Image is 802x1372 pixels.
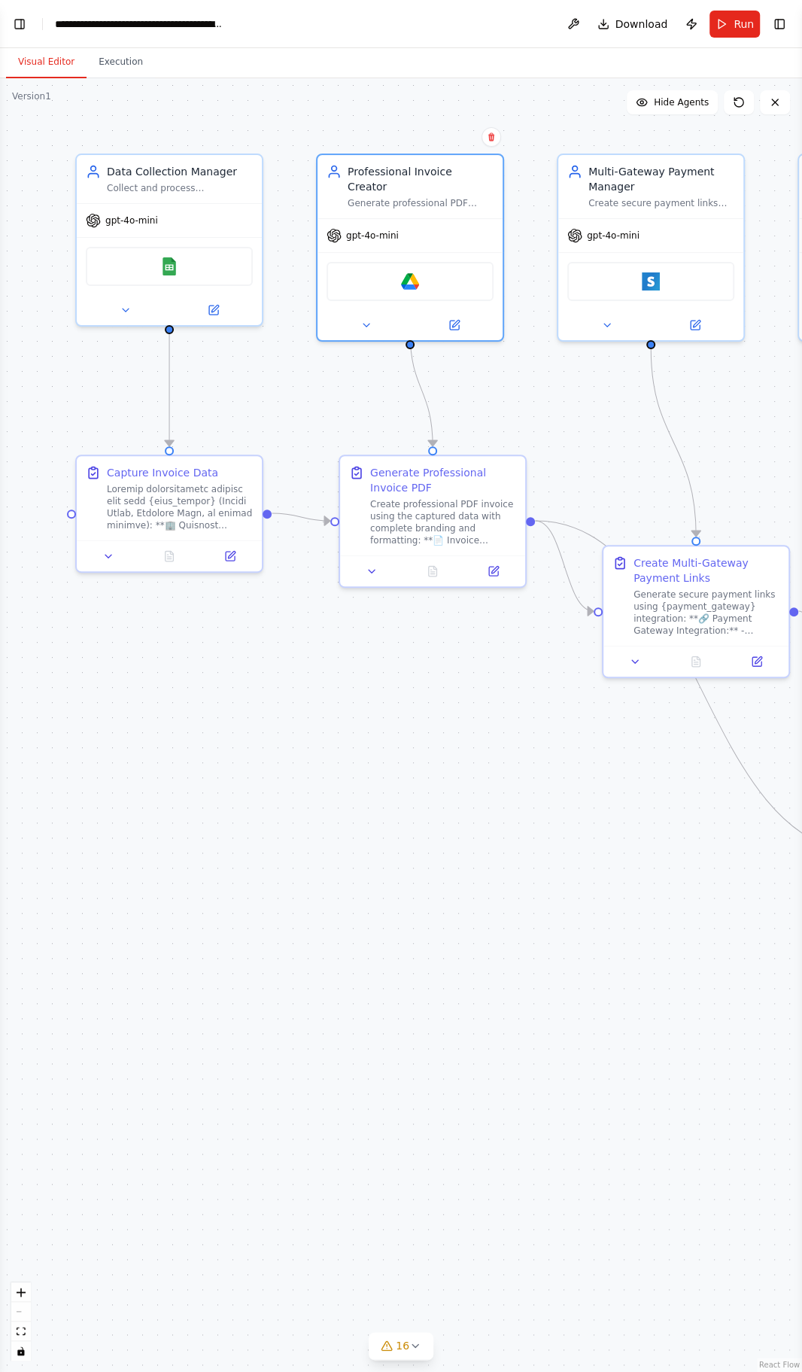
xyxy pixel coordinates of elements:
[401,562,465,580] button: No output available
[12,90,51,102] div: Version 1
[769,14,790,35] button: Show right sidebar
[105,214,158,227] span: gpt-4o-mini
[9,14,30,35] button: Show left sidebar
[346,230,399,242] span: gpt-4o-mini
[403,333,440,446] g: Edge from 9403e55b-ba7c-46ee-b852-ef89f7376985 to 129fb122-3dba-4b0a-b1f0-ad42f0699f41
[734,17,754,32] span: Run
[467,562,519,580] button: Open in side panel
[401,272,419,291] img: Google Drive
[55,17,224,32] nav: breadcrumb
[652,316,737,334] button: Open in side panel
[162,333,177,446] g: Edge from c1f9d18f-4a1e-4f0f-8f80-1b433d3ca517 to a739245a-765e-42d2-aeca-351794812a36
[602,545,790,678] div: Create Multi-Gateway Payment LinksGenerate secure payment links using {payment_gateway} integrati...
[272,506,330,528] g: Edge from a739245a-765e-42d2-aeca-351794812a36 to 129fb122-3dba-4b0a-b1f0-ad42f0699f41
[633,589,779,637] div: Generate secure payment links using {payment_gateway} integration: **🔗 Payment Gateway Integratio...
[204,547,256,565] button: Open in side panel
[643,348,703,537] g: Edge from f2b6d9d4-37d1-4748-bfa5-b7fb1f640b7b to fe59d22f-24cd-4330-863e-7bbfd0d83a50
[107,483,253,531] div: Loremip dolorsitametc adipisc elit sedd {eius_tempor} (Incidi Utlab, Etdolore Magn, al enimad min...
[87,47,155,78] button: Execution
[587,230,639,242] span: gpt-4o-mini
[759,1361,800,1369] a: React Flow attribution
[482,127,501,147] button: Delete node
[709,11,760,38] button: Run
[75,154,263,327] div: Data Collection ManagerCollect and process comprehensive invoice data from {form_source} includin...
[731,653,782,671] button: Open in side panel
[339,455,527,588] div: Generate Professional Invoice PDFCreate professional PDF invoice using the captured data with com...
[588,164,734,194] div: Multi-Gateway Payment Manager
[75,455,263,573] div: Capture Invoice DataLoremip dolorsitametc adipisc elit sedd {eius_tempor} (Incidi Utlab, Etdolore...
[370,465,516,495] div: Generate Professional Invoice PDF
[11,1282,31,1302] button: zoom in
[11,1322,31,1341] button: fit view
[615,17,668,32] span: Download
[107,182,253,194] div: Collect and process comprehensive invoice data from {form_source} including business details ({bu...
[11,1341,31,1361] button: toggle interactivity
[627,90,718,114] button: Hide Agents
[535,513,593,619] g: Edge from 129fb122-3dba-4b0a-b1f0-ad42f0699f41 to fe59d22f-24cd-4330-863e-7bbfd0d83a50
[591,11,674,38] button: Download
[171,301,256,319] button: Open in side panel
[11,1302,31,1322] button: zoom out
[348,197,494,209] div: Generate professional PDF invoices with complete branding using collected data, including company...
[107,164,253,179] div: Data Collection Manager
[664,653,728,671] button: No output available
[316,154,504,342] div: Professional Invoice CreatorGenerate professional PDF invoices with complete branding using colle...
[557,154,745,342] div: Multi-Gateway Payment ManagerCreate secure payment links using {payment_gateway} (Stripe, Razorpa...
[6,47,87,78] button: Visual Editor
[348,164,494,194] div: Professional Invoice Creator
[107,465,218,480] div: Capture Invoice Data
[588,197,734,209] div: Create secure payment links using {payment_gateway} (Stripe, Razorpay, PayPal, UPI) with unique t...
[160,257,178,275] img: Google Sheets
[396,1338,409,1353] span: 16
[633,555,779,586] div: Create Multi-Gateway Payment Links
[370,498,516,546] div: Create professional PDF invoice using the captured data with complete branding and formatting: **...
[369,1332,433,1360] button: 16
[642,272,660,291] img: Stripe
[138,547,202,565] button: No output available
[11,1282,31,1361] div: React Flow controls
[654,96,709,108] span: Hide Agents
[412,316,497,334] button: Open in side panel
